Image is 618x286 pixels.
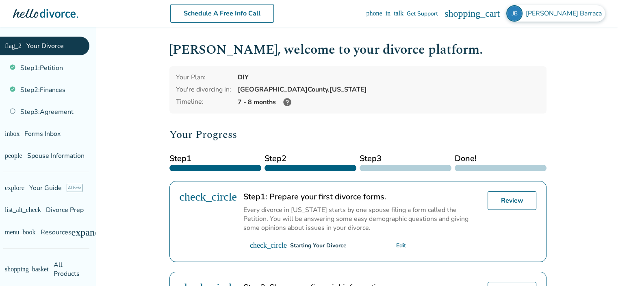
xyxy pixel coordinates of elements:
[243,205,481,232] p: Every divorce in [US_STATE] starts by one spouse filing a form called the Petition. You will be a...
[455,153,546,165] span: Done!
[265,153,356,165] span: Step 2
[238,97,540,107] div: 7 - 8 months
[169,127,546,143] h2: Your Progress
[176,73,231,82] div: Your Plan:
[396,242,406,249] a: Edit
[5,43,22,49] span: flag_2
[180,191,237,203] span: check_circle
[24,129,61,138] span: Forms Inbox
[488,191,536,210] a: Review
[176,97,231,107] div: Timeline:
[169,40,546,60] h1: [PERSON_NAME] , welcome to your divorce platform.
[243,191,267,202] strong: Step 1 :
[67,184,82,192] span: AI beta
[5,185,24,191] span: explore
[238,73,540,82] div: DIY
[5,228,72,237] span: Resources
[170,4,274,23] a: Schedule A Free Info Call
[238,85,540,94] div: [GEOGRAPHIC_DATA] County, [US_STATE]
[169,153,261,165] span: Step 1
[360,153,451,165] span: Step 3
[250,242,287,249] span: check_circle
[5,131,20,137] span: inbox
[176,85,231,94] div: You're divorcing in:
[526,9,605,18] span: [PERSON_NAME] Barraca
[5,229,36,236] span: menu_book
[366,10,438,17] a: phone_in_talkGet Support
[445,9,500,18] span: shopping_cart
[506,5,523,22] img: jlbarraca@gmail.com
[366,10,403,17] span: phone_in_talk
[290,242,347,249] div: Starting Your Divorce
[5,207,41,213] span: list_alt_check
[577,247,618,286] iframe: Chat Widget
[5,266,49,273] span: shopping_basket
[72,227,125,237] span: expand_more
[243,191,481,202] h2: Prepare your first divorce forms.
[407,10,438,17] span: Get Support
[5,153,22,159] span: people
